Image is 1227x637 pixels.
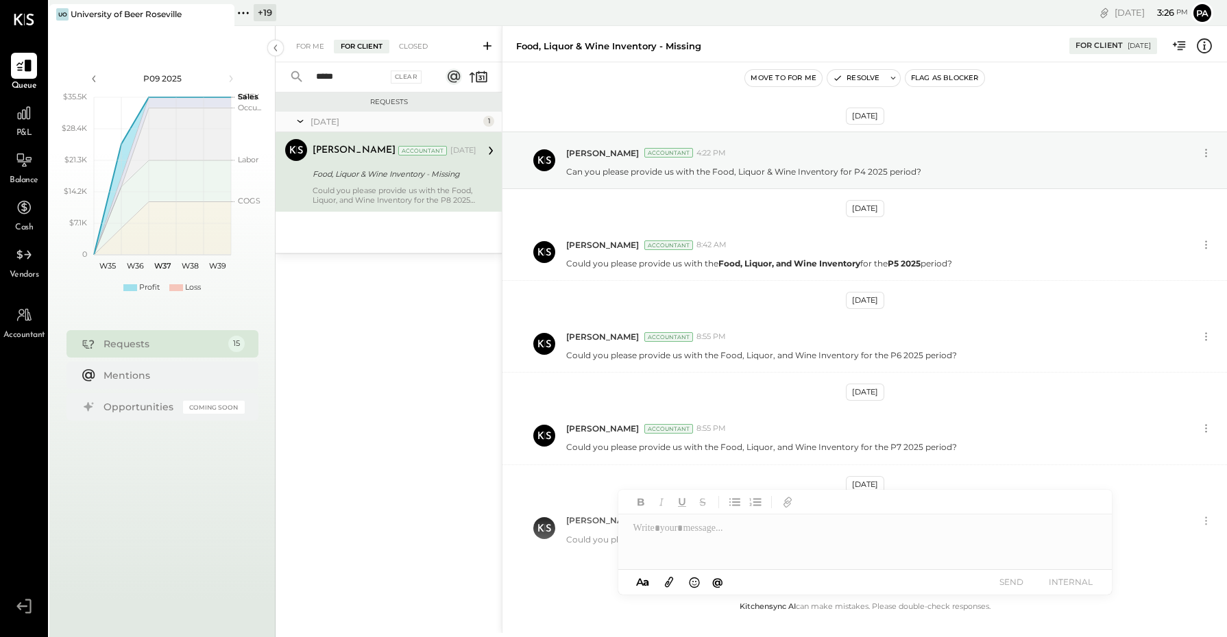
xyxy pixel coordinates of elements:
[846,476,884,493] div: [DATE]
[10,269,39,282] span: Vendors
[313,167,472,181] div: Food, Liquor & Wine Inventory - Missing
[238,196,260,205] text: COGS
[1115,6,1188,19] div: [DATE]
[392,40,435,53] div: Closed
[64,186,87,196] text: $14.2K
[696,148,726,159] span: 4:22 PM
[1,195,47,234] a: Cash
[846,108,884,125] div: [DATE]
[238,155,258,164] text: Labor
[566,534,958,545] p: Could you please provide us with the Food, Liquor, and Wine Inventory for the P8 2025 period?
[12,80,37,92] span: Queue
[694,493,712,511] button: Strikethrough
[398,146,447,155] div: Accountant
[311,116,480,127] div: [DATE]
[313,186,476,205] div: Could you please provide us with the Food, Liquor, and Wine Inventory for the P8 2025 period?
[10,175,38,187] span: Balance
[1,100,47,140] a: P&L
[62,123,87,133] text: $28.4K
[1076,40,1123,51] div: For Client
[1,302,47,342] a: Accountant
[644,332,693,342] div: Accountant
[1043,573,1098,591] button: INTERNAL
[566,331,639,342] span: [PERSON_NAME]
[1,53,47,92] a: Queue
[566,258,952,269] p: Could you please provide us with the for the period?
[154,261,171,271] text: W37
[718,258,860,268] strong: Food, Liquor, and Wine Inventory
[888,258,921,268] strong: P5 2025
[1,242,47,282] a: Vendors
[846,384,884,401] div: [DATE]
[483,116,494,127] div: 1
[644,148,693,158] div: Accountant
[516,40,701,53] div: Food, Liquor & Wine Inventory - Missing
[566,441,957,453] p: Could you please provide us with the Food, Liquor, and Wine Inventory for the P7 2025 period?
[984,573,1039,591] button: SEND
[696,240,727,251] span: 8:42 AM
[566,423,639,434] span: [PERSON_NAME]
[696,423,726,434] span: 8:55 PM
[906,70,984,86] button: Flag as Blocker
[450,145,476,156] div: [DATE]
[566,147,639,159] span: [PERSON_NAME]
[3,329,45,342] span: Accountant
[566,514,639,526] span: [PERSON_NAME]
[391,71,422,84] div: Clear
[181,261,198,271] text: W38
[82,249,87,259] text: 0
[1097,5,1111,20] div: copy link
[745,70,822,86] button: Move to for me
[104,369,238,382] div: Mentions
[726,493,744,511] button: Unordered List
[566,349,957,361] p: Could you please provide us with the Food, Liquor, and Wine Inventory for the P6 2025 period?
[313,144,396,158] div: [PERSON_NAME]
[712,575,723,588] span: @
[644,424,693,434] div: Accountant
[208,261,226,271] text: W39
[1,147,47,187] a: Balance
[104,73,221,84] div: P09 2025
[282,97,495,107] div: Requests
[56,8,69,21] div: Uo
[632,493,650,511] button: Bold
[643,575,649,588] span: a
[696,332,726,342] span: 8:55 PM
[1191,2,1213,24] button: Pa
[71,8,182,20] div: University of Beer Roseville
[185,282,201,293] div: Loss
[632,575,654,590] button: Aa
[708,573,727,590] button: @
[846,200,884,217] div: [DATE]
[183,401,245,414] div: Coming Soon
[64,155,87,164] text: $21.3K
[566,166,921,177] p: Can you please provide us with the Food, Liquor & Wine Inventory for P4 2025 period?
[238,103,261,112] text: Occu...
[653,493,670,511] button: Italic
[139,282,160,293] div: Profit
[1128,41,1151,51] div: [DATE]
[238,92,258,101] text: Sales
[779,493,797,511] button: Add URL
[99,261,116,271] text: W35
[334,40,389,53] div: For Client
[846,292,884,309] div: [DATE]
[566,239,639,251] span: [PERSON_NAME]
[104,400,176,414] div: Opportunities
[644,240,693,250] div: Accountant
[15,222,33,234] span: Cash
[254,4,276,21] div: + 19
[673,493,691,511] button: Underline
[104,337,221,351] div: Requests
[746,493,764,511] button: Ordered List
[126,261,143,271] text: W36
[63,92,87,101] text: $35.5K
[16,127,32,140] span: P&L
[289,40,331,53] div: For Me
[228,336,245,352] div: 15
[69,218,87,227] text: $7.1K
[827,70,885,86] button: Resolve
